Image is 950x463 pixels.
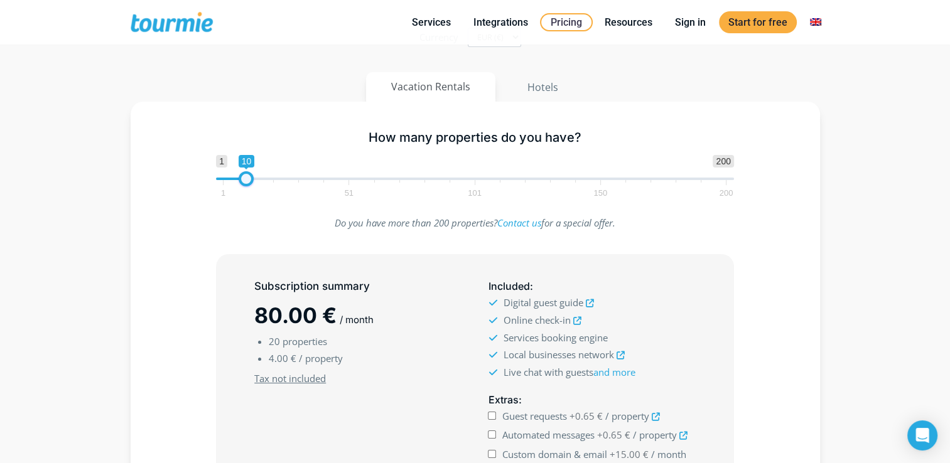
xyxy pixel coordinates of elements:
[269,335,280,348] span: 20
[502,410,567,422] span: Guest requests
[503,314,570,326] span: Online check-in
[595,14,662,30] a: Resources
[216,155,227,168] span: 1
[666,14,715,30] a: Sign in
[502,72,584,102] button: Hotels
[503,331,607,344] span: Services booking engine
[216,130,734,146] h5: How many properties do you have?
[610,448,649,460] span: +15.00 €
[464,14,537,30] a: Integrations
[299,352,343,365] span: / property
[569,410,603,422] span: +0.65 €
[597,428,630,441] span: +0.65 €
[216,215,734,231] p: Do you have more than 200 properties? for a special offer.
[343,190,355,196] span: 51
[340,314,374,326] span: / month
[239,155,255,168] span: 10
[402,14,460,30] a: Services
[502,428,595,441] span: Automated messages
[503,366,635,378] span: Live chat with guests
[907,420,937,450] div: Open Intercom Messenger
[254,302,337,328] span: 80.00 €
[269,352,296,365] span: 4.00 €
[497,216,541,229] a: Contact us
[283,335,327,348] span: properties
[503,348,613,361] span: Local businesses network
[719,11,797,33] a: Start for free
[593,366,635,378] a: and more
[254,372,326,385] u: Tax not included
[488,393,518,406] span: Extras
[651,448,686,460] span: / month
[254,279,462,294] h5: Subscription summary
[219,190,227,196] span: 1
[633,428,677,441] span: / property
[488,280,529,292] span: Included
[502,448,607,460] span: Custom domain & email
[488,392,695,408] h5: :
[540,13,593,31] a: Pricing
[488,279,695,294] h5: :
[713,155,733,168] span: 200
[366,72,495,102] button: Vacation Rentals
[605,410,649,422] span: / property
[718,190,735,196] span: 200
[466,190,483,196] span: 101
[591,190,609,196] span: 150
[503,296,583,309] span: Digital guest guide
